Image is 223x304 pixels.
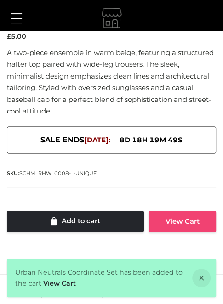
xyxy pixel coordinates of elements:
[120,134,183,146] span: 8d 18h 19m 49s
[7,32,26,40] bdi: 5.00
[7,32,11,40] span: £
[97,8,126,31] a: rosiehw
[7,47,216,117] p: A two-piece ensemble in warm beige, featuring a structured halter top paired with wide-leg trouse...
[7,259,216,297] div: Urban Neutrals Coordinate Set has been added to the cart
[7,211,144,232] a: Add to cart
[99,5,126,31] img: rosiehw
[7,169,97,178] span: SKU:
[7,126,216,153] div: SALE ENDS
[171,292,201,298] span: Cart
[19,170,97,176] span: SCHM_RHW_0008-_-UNIQUE
[149,211,216,232] a: View Cart
[74,277,149,299] a: My Account
[84,135,110,144] span: [DATE]:
[149,277,223,301] a: Cart £5.00
[43,279,76,287] a: View Cart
